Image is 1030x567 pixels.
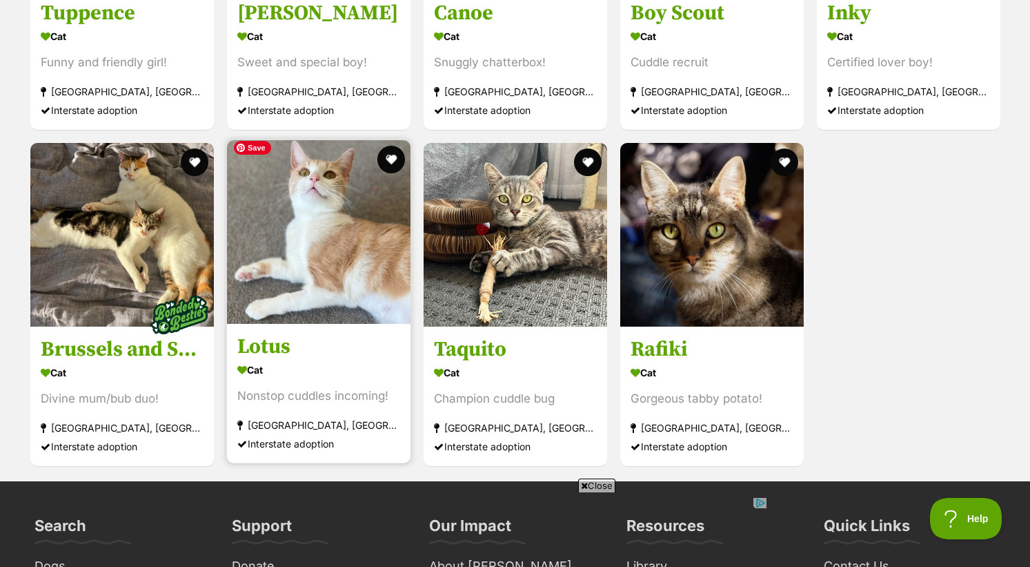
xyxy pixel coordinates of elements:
[434,82,597,101] div: [GEOGRAPHIC_DATA], [GEOGRAPHIC_DATA]
[631,26,793,46] div: Cat
[827,101,990,119] div: Interstate adoption
[41,53,204,72] div: Funny and friendly girl!
[237,334,400,360] h3: Lotus
[578,479,615,492] span: Close
[181,148,208,176] button: favourite
[631,363,793,383] div: Cat
[434,336,597,363] h3: Taquito
[827,82,990,101] div: [GEOGRAPHIC_DATA], [GEOGRAPHIC_DATA]
[631,53,793,72] div: Cuddle recruit
[424,143,607,327] img: Taquito
[620,143,804,327] img: Rafiki
[424,326,607,466] a: Taquito Cat Champion cuddle bug [GEOGRAPHIC_DATA], [GEOGRAPHIC_DATA] Interstate adoption favourite
[620,326,804,466] a: Rafiki Cat Gorgeous tabby potato! [GEOGRAPHIC_DATA], [GEOGRAPHIC_DATA] Interstate adoption favourite
[145,280,214,349] img: bonded besties
[237,387,400,405] div: Nonstop cuddles incoming!
[237,82,400,101] div: [GEOGRAPHIC_DATA], [GEOGRAPHIC_DATA]
[631,437,793,456] div: Interstate adoption
[434,53,597,72] div: Snuggly chatterbox!
[237,434,400,453] div: Interstate adoption
[631,419,793,437] div: [GEOGRAPHIC_DATA], [GEOGRAPHIC_DATA]
[41,437,204,456] div: Interstate adoption
[434,363,597,383] div: Cat
[264,498,766,560] iframe: Advertisement
[631,101,793,119] div: Interstate adoption
[234,141,271,155] span: Save
[30,326,214,466] a: Brussels and Sprout Cat Divine mum/bub duo! [GEOGRAPHIC_DATA], [GEOGRAPHIC_DATA] Interstate adopt...
[41,26,204,46] div: Cat
[827,53,990,72] div: Certified lover boy!
[227,140,410,324] img: Lotus
[237,360,400,380] div: Cat
[631,336,793,363] h3: Rafiki
[227,323,410,463] a: Lotus Cat Nonstop cuddles incoming! [GEOGRAPHIC_DATA], [GEOGRAPHIC_DATA] Interstate adoption favo...
[237,53,400,72] div: Sweet and special boy!
[237,26,400,46] div: Cat
[41,363,204,383] div: Cat
[631,82,793,101] div: [GEOGRAPHIC_DATA], [GEOGRAPHIC_DATA]
[434,101,597,119] div: Interstate adoption
[930,498,1002,539] iframe: Help Scout Beacon - Open
[41,336,204,363] h3: Brussels and Sprout
[631,390,793,408] div: Gorgeous tabby potato!
[574,148,602,176] button: favourite
[41,419,204,437] div: [GEOGRAPHIC_DATA], [GEOGRAPHIC_DATA]
[824,516,910,544] h3: Quick Links
[434,390,597,408] div: Champion cuddle bug
[30,143,214,327] img: Brussels and Sprout
[34,516,86,544] h3: Search
[232,516,292,544] h3: Support
[237,101,400,119] div: Interstate adoption
[237,416,400,434] div: [GEOGRAPHIC_DATA], [GEOGRAPHIC_DATA]
[434,26,597,46] div: Cat
[41,101,204,119] div: Interstate adoption
[377,146,405,173] button: favourite
[41,82,204,101] div: [GEOGRAPHIC_DATA], [GEOGRAPHIC_DATA]
[434,437,597,456] div: Interstate adoption
[434,419,597,437] div: [GEOGRAPHIC_DATA], [GEOGRAPHIC_DATA]
[771,148,798,176] button: favourite
[41,390,204,408] div: Divine mum/bub duo!
[827,26,990,46] div: Cat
